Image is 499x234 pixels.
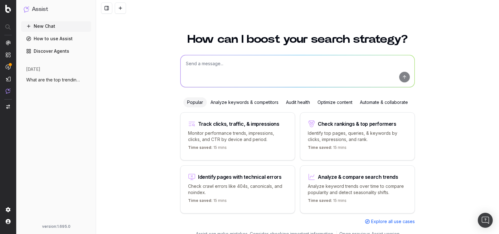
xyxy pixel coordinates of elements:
img: Activation [6,64,11,70]
img: Botify logo [5,5,11,13]
span: Time saved: [308,145,332,150]
span: Time saved: [308,198,332,203]
button: Assist [24,5,89,14]
span: Time saved: [188,145,212,150]
h1: How can I boost your search strategy? [180,34,415,45]
span: [DATE] [26,66,40,72]
div: Analyze keywords & competitors [207,97,282,107]
p: Analyze keyword trends over time to compare popularity and detect seasonality shifts. [308,183,407,196]
div: Open Intercom Messenger [478,213,493,228]
h1: Assist [32,5,48,14]
p: 15 mins [308,145,346,153]
img: Analytics [6,40,11,45]
img: Studio [6,76,11,81]
img: Switch project [6,105,10,109]
img: Assist [6,88,11,94]
div: Popular [183,97,207,107]
a: Discover Agents [21,46,91,56]
p: Identify top pages, queries, & keywords by clicks, impressions, and rank. [308,130,407,143]
div: Analyze & compare search trends [318,174,398,179]
div: Check rankings & top performers [318,121,396,126]
div: Optimize content [314,97,356,107]
div: Audit health [282,97,314,107]
img: Assist [24,6,29,12]
p: Monitor performance trends, impressions, clicks, and CTR by device and period. [188,130,287,143]
p: 15 mins [188,145,227,153]
p: 15 mins [308,198,346,206]
a: How to use Assist [21,34,91,44]
span: What are the top trending topics for par [26,77,81,83]
div: version: 1.695.0 [24,224,89,229]
span: Explore all use cases [371,218,415,225]
img: My account [6,219,11,224]
button: What are the top trending topics for par [21,75,91,85]
p: 15 mins [188,198,227,206]
img: Intelligence [6,52,11,57]
p: Check crawl errors like 404s, canonicals, and noindex. [188,183,287,196]
span: Time saved: [188,198,212,203]
img: Setting [6,207,11,212]
div: Track clicks, traffic, & impressions [198,121,279,126]
div: Automate & collaborate [356,97,412,107]
a: Explore all use cases [365,218,415,225]
button: New Chat [21,21,91,31]
div: Identify pages with technical errors [198,174,282,179]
